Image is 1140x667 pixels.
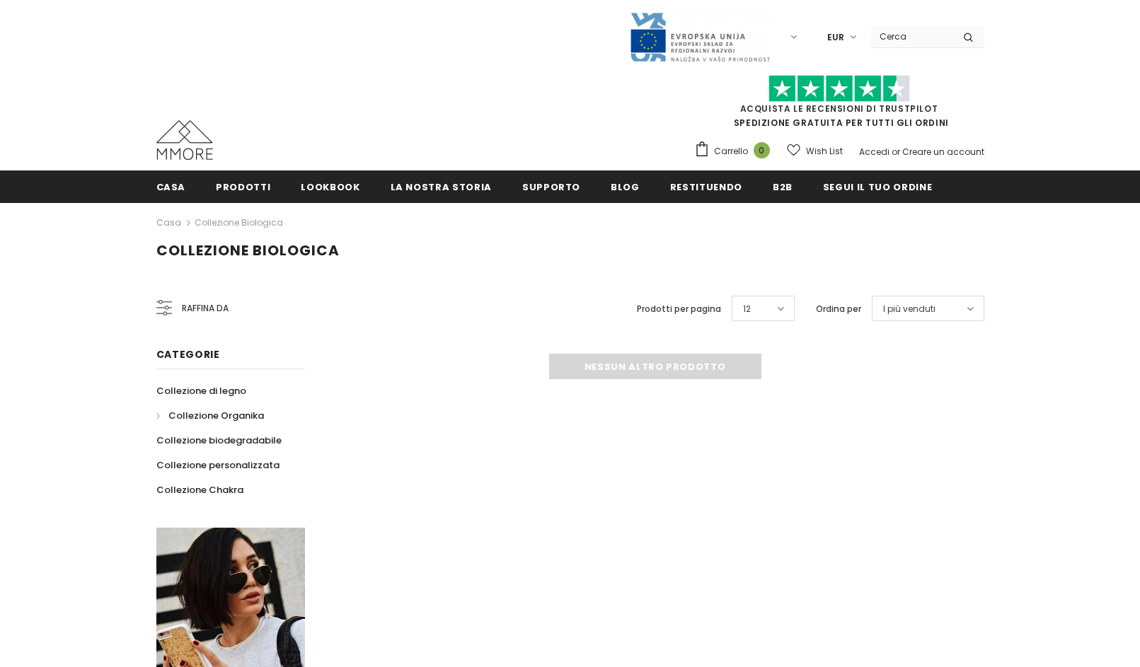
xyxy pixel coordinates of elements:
[156,453,280,477] a: Collezione personalizzata
[754,142,770,158] span: 0
[156,384,246,398] span: Collezione di legno
[156,428,282,453] a: Collezione biodegradabile
[156,240,340,260] span: Collezione biologica
[391,180,492,194] span: La nostra storia
[743,302,751,316] span: 12
[670,170,742,202] a: Restituendo
[768,75,910,103] img: Fidati di Pilot Stars
[694,141,777,162] a: Carrello 0
[611,170,640,202] a: Blog
[156,434,282,447] span: Collezione biodegradabile
[156,347,220,361] span: Categorie
[806,144,843,158] span: Wish List
[301,170,359,202] a: Lookbook
[740,103,938,115] a: Acquista le recensioni di TrustPilot
[629,11,771,63] img: Javni Razpis
[156,483,243,497] span: Collezione Chakra
[823,180,932,194] span: Segui il tuo ordine
[216,170,270,202] a: Prodotti
[156,120,213,160] img: Casi MMORE
[522,180,580,194] span: supporto
[156,170,186,202] a: Casa
[694,81,984,129] span: SPEDIZIONE GRATUITA PER TUTTI GLI ORDINI
[156,378,246,403] a: Collezione di legno
[816,302,861,316] label: Ordina per
[871,26,952,47] input: Search Site
[182,301,229,316] span: Raffina da
[301,180,359,194] span: Lookbook
[637,302,721,316] label: Prodotti per pagina
[787,139,843,163] a: Wish List
[629,30,771,42] a: Javni Razpis
[156,477,243,502] a: Collezione Chakra
[902,146,984,158] a: Creare un account
[827,30,844,45] span: EUR
[892,146,900,158] span: or
[168,409,264,422] span: Collezione Organika
[714,144,748,158] span: Carrello
[773,170,793,202] a: B2B
[156,458,280,472] span: Collezione personalizzata
[773,180,793,194] span: B2B
[156,180,186,194] span: Casa
[195,216,283,228] a: Collezione biologica
[883,302,935,316] span: I più venduti
[156,214,181,231] a: Casa
[611,180,640,194] span: Blog
[522,170,580,202] a: supporto
[216,180,270,194] span: Prodotti
[670,180,742,194] span: Restituendo
[823,170,932,202] a: Segui il tuo ordine
[156,403,264,428] a: Collezione Organika
[859,146,889,158] a: Accedi
[391,170,492,202] a: La nostra storia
